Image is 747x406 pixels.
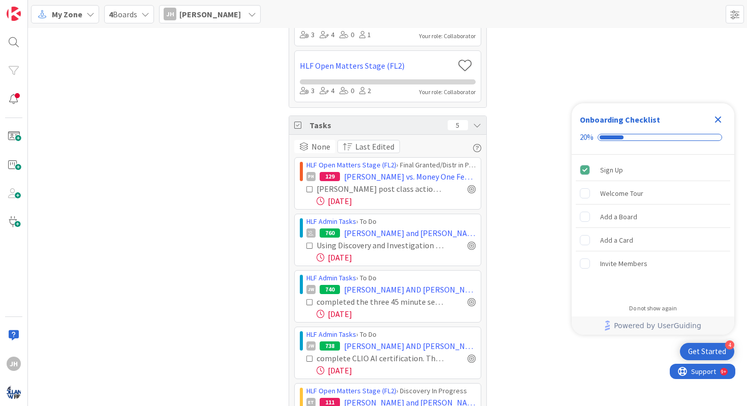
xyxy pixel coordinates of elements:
[577,316,729,335] a: Powered by UserGuiding
[300,85,315,97] div: 3
[680,343,734,360] div: Open Get Started checklist, remaining modules: 4
[312,140,330,153] span: None
[317,352,445,364] div: complete CLIO AI certification. This has a lecture from Clearbrief as part of it.
[614,320,701,332] span: Powered by UserGuiding
[317,364,476,376] div: [DATE]
[309,119,443,131] span: Tasks
[576,159,730,181] div: Sign Up is complete.
[320,85,334,97] div: 4
[320,285,340,294] div: 740
[317,251,476,264] div: [DATE]
[317,239,445,251] div: Using Discovery and Investigation Tools | Clio
[448,120,468,130] div: 5
[725,340,734,350] div: 4
[355,140,394,153] span: Last Edited
[320,30,334,41] div: 4
[600,211,637,223] div: Add a Board
[109,8,137,20] span: Boards
[306,386,396,395] a: HLF Open Matters Stage (FL2)
[344,170,476,183] span: [PERSON_NAME] vs. Money One Fed Cred Union --
[419,32,476,41] div: Your role: Collaborator
[317,183,445,195] div: [PERSON_NAME] post class action notice documents to website
[7,357,21,371] div: JH
[600,164,623,176] div: Sign Up
[344,227,476,239] span: [PERSON_NAME] and [PERSON_NAME] Discovery Competencies training (one hour)
[306,273,476,283] div: › To Do
[306,160,476,170] div: › Final Granted/Distr in Progress
[344,340,476,352] span: [PERSON_NAME] AND [PERSON_NAME] GET CLIO AI CERTIFIED
[109,9,113,19] b: 4
[320,228,340,238] div: 760
[300,30,315,41] div: 3
[179,8,241,20] span: [PERSON_NAME]
[7,7,21,21] img: Visit kanbanzone.com
[7,385,21,399] img: avatar
[306,285,316,294] div: JW
[306,216,476,227] div: › To Do
[306,273,356,282] a: HLF Admin Tasks
[306,386,476,396] div: › Discovery In Progress
[576,229,730,251] div: Add a Card is incomplete.
[600,187,643,199] div: Welcome Tour
[337,140,400,153] button: Last Edited
[572,155,734,298] div: Checklist items
[419,88,476,97] div: Your role: Collaborator
[306,172,316,181] div: PH
[21,2,46,14] span: Support
[629,304,677,312] div: Do not show again
[317,296,445,308] div: completed the three 45 minute sessions and got my certificate [URL][DOMAIN_NAME]
[572,316,734,335] div: Footer
[600,257,647,270] div: Invite Members
[164,8,176,20] div: JH
[52,8,82,20] span: My Zone
[688,346,726,357] div: Get Started
[359,30,371,41] div: 1
[306,329,476,340] div: › To Do
[317,308,476,320] div: [DATE]
[320,341,340,351] div: 738
[339,85,354,97] div: 0
[576,206,730,228] div: Add a Board is incomplete.
[710,111,726,128] div: Close Checklist
[572,103,734,335] div: Checklist Container
[300,60,454,72] a: HLF Open Matters Stage (FL2)
[320,172,340,181] div: 129
[306,341,316,351] div: JW
[580,133,726,142] div: Checklist progress: 20%
[580,133,594,142] div: 20%
[306,217,356,226] a: HLF Admin Tasks
[317,195,476,207] div: [DATE]
[306,160,396,169] a: HLF Open Matters Stage (FL2)
[576,182,730,205] div: Welcome Tour is incomplete.
[359,85,371,97] div: 2
[306,330,356,339] a: HLF Admin Tasks
[339,30,354,41] div: 0
[51,4,56,12] div: 9+
[600,234,633,246] div: Add a Card
[580,113,660,126] div: Onboarding Checklist
[576,252,730,275] div: Invite Members is incomplete.
[344,283,476,296] span: [PERSON_NAME] AND [PERSON_NAME] AI CERTIFIED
